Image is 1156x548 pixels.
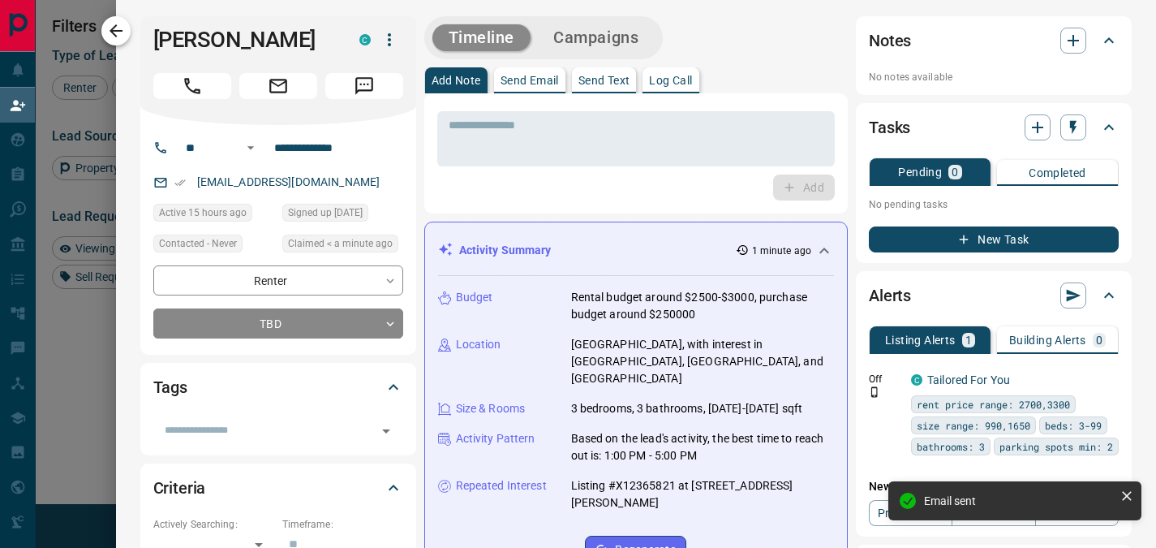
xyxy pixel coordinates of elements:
[288,235,393,252] span: Claimed < a minute ago
[375,420,398,442] button: Open
[869,372,901,386] p: Off
[456,477,547,494] p: Repeated Interest
[952,166,958,178] p: 0
[869,28,911,54] h2: Notes
[571,400,803,417] p: 3 bedrooms, 3 bathrooms, [DATE]-[DATE] sqft
[869,386,880,398] svg: Push Notification Only
[571,430,835,464] p: Based on the lead's activity, the best time to reach out is: 1:00 PM - 5:00 PM
[153,468,403,507] div: Criteria
[869,70,1119,84] p: No notes available
[649,75,692,86] p: Log Call
[153,265,403,296] div: Renter
[1029,167,1086,179] p: Completed
[869,283,911,309] h2: Alerts
[153,374,187,400] h2: Tags
[869,500,952,526] a: Property
[917,417,1030,434] span: size range: 990,1650
[869,227,1119,252] button: New Task
[282,235,403,257] div: Fri Sep 12 2025
[571,289,835,323] p: Rental budget around $2500-$3000, purchase budget around $250000
[153,517,274,532] p: Actively Searching:
[869,114,910,140] h2: Tasks
[999,438,1113,455] span: parking spots min: 2
[456,400,526,417] p: Size & Rooms
[153,309,403,339] div: TBD
[1009,334,1086,346] p: Building Alerts
[153,368,403,407] div: Tags
[869,276,1119,315] div: Alerts
[241,138,260,157] button: Open
[927,373,1010,386] a: Tailored For You
[153,27,335,53] h1: [PERSON_NAME]
[282,517,403,532] p: Timeframe:
[159,235,237,252] span: Contacted - Never
[153,475,206,501] h2: Criteria
[571,336,835,387] p: [GEOGRAPHIC_DATA], with interest in [GEOGRAPHIC_DATA], [GEOGRAPHIC_DATA], and [GEOGRAPHIC_DATA]
[432,75,481,86] p: Add Note
[578,75,630,86] p: Send Text
[432,24,531,51] button: Timeline
[752,244,811,258] p: 1 minute ago
[153,204,274,227] div: Thu Sep 11 2025
[174,177,186,188] svg: Email Verified
[571,477,835,511] p: Listing #X12365821 at [STREET_ADDRESS][PERSON_NAME]
[239,73,317,99] span: Email
[501,75,559,86] p: Send Email
[885,334,956,346] p: Listing Alerts
[456,430,535,447] p: Activity Pattern
[537,24,655,51] button: Campaigns
[869,478,1119,495] p: New Alert:
[911,374,922,386] div: condos.ca
[924,494,1114,507] div: Email sent
[153,73,231,99] span: Call
[917,438,985,455] span: bathrooms: 3
[459,242,552,259] p: Activity Summary
[1096,334,1102,346] p: 0
[869,21,1119,60] div: Notes
[456,289,493,306] p: Budget
[869,108,1119,147] div: Tasks
[438,235,835,265] div: Activity Summary1 minute ago
[159,205,247,221] span: Active 15 hours ago
[359,34,371,45] div: condos.ca
[869,192,1119,217] p: No pending tasks
[288,205,363,221] span: Signed up [DATE]
[456,336,501,353] p: Location
[898,166,942,178] p: Pending
[917,396,1070,412] span: rent price range: 2700,3300
[282,204,403,227] div: Wed Sep 03 2025
[325,73,403,99] span: Message
[197,175,380,188] a: [EMAIL_ADDRESS][DOMAIN_NAME]
[1045,417,1102,434] span: beds: 3-99
[965,334,972,346] p: 1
